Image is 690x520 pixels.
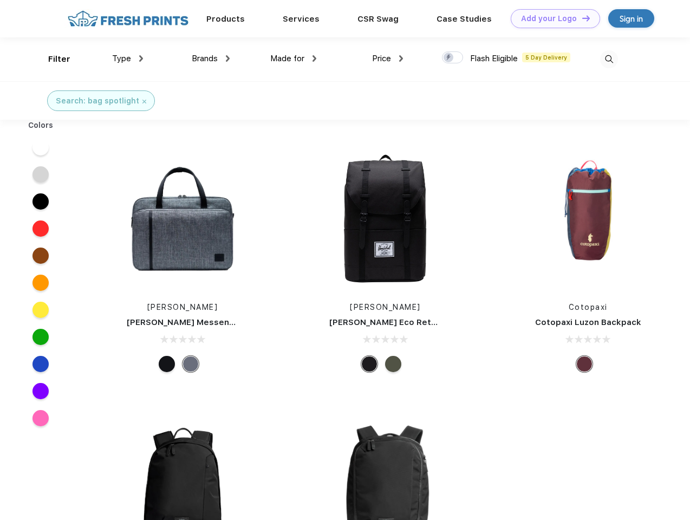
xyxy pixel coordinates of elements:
[48,53,70,66] div: Filter
[399,55,403,62] img: dropdown.png
[600,50,618,68] img: desktop_search.svg
[350,303,421,311] a: [PERSON_NAME]
[159,356,175,372] div: Black
[112,54,131,63] span: Type
[372,54,391,63] span: Price
[329,317,551,327] a: [PERSON_NAME] Eco Retreat 15" Computer Backpack
[535,317,641,327] a: Cotopaxi Luzon Backpack
[226,55,230,62] img: dropdown.png
[569,303,608,311] a: Cotopaxi
[516,147,660,291] img: func=resize&h=266
[385,356,401,372] div: Forest
[206,14,245,24] a: Products
[313,55,316,62] img: dropdown.png
[56,95,139,107] div: Search: bag spotlight
[20,120,62,131] div: Colors
[139,55,143,62] img: dropdown.png
[582,15,590,21] img: DT
[361,356,377,372] div: Black
[608,9,654,28] a: Sign in
[521,14,577,23] div: Add your Logo
[192,54,218,63] span: Brands
[270,54,304,63] span: Made for
[522,53,570,62] span: 5 Day Delivery
[576,356,593,372] div: Surprise
[183,356,199,372] div: Raven Crosshatch
[110,147,255,291] img: func=resize&h=266
[64,9,192,28] img: fo%20logo%202.webp
[620,12,643,25] div: Sign in
[470,54,518,63] span: Flash Eligible
[127,317,244,327] a: [PERSON_NAME] Messenger
[142,100,146,103] img: filter_cancel.svg
[147,303,218,311] a: [PERSON_NAME]
[313,147,457,291] img: func=resize&h=266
